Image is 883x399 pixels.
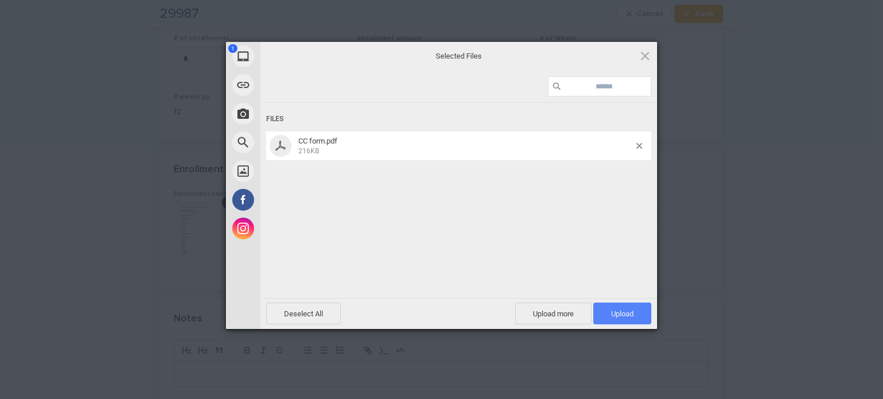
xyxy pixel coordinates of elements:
[344,51,574,61] span: Selected Files
[226,185,364,214] div: Facebook
[593,303,651,324] span: Upload
[226,71,364,99] div: Link (URL)
[639,49,651,62] span: Click here or hit ESC to close picker
[228,44,237,53] span: 1
[226,214,364,243] div: Instagram
[226,157,364,185] div: Unsplash
[515,303,592,324] span: Upload more
[298,147,319,155] span: 216KB
[226,99,364,128] div: Take Photo
[295,137,636,156] span: CC form.pdf
[226,42,364,71] div: My Device
[266,109,651,130] div: Files
[298,137,337,145] span: CC form.pdf
[266,303,341,324] span: Deselect All
[611,309,634,318] span: Upload
[226,128,364,157] div: Web Search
